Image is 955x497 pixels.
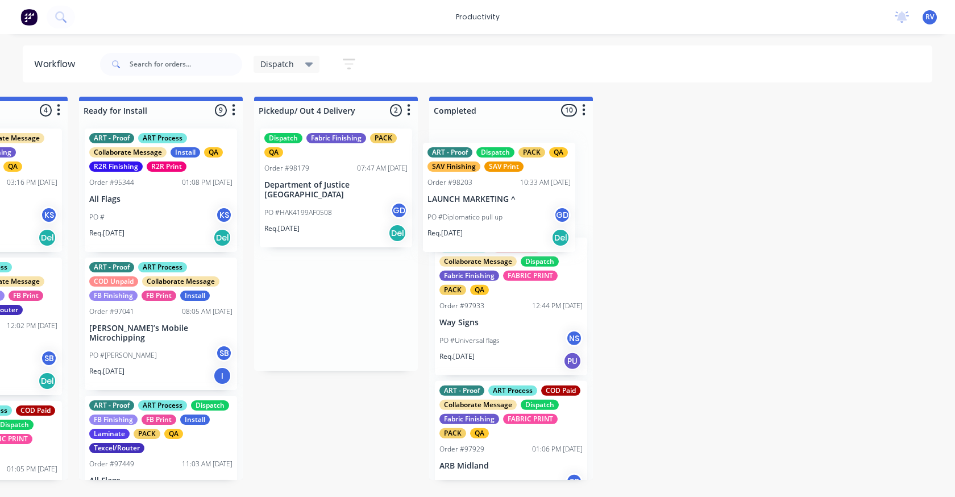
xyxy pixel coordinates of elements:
[130,53,242,76] input: Search for orders...
[925,12,934,22] span: RV
[260,58,294,70] span: Dispatch
[20,9,38,26] img: Factory
[34,57,81,71] div: Workflow
[450,9,505,26] div: productivity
